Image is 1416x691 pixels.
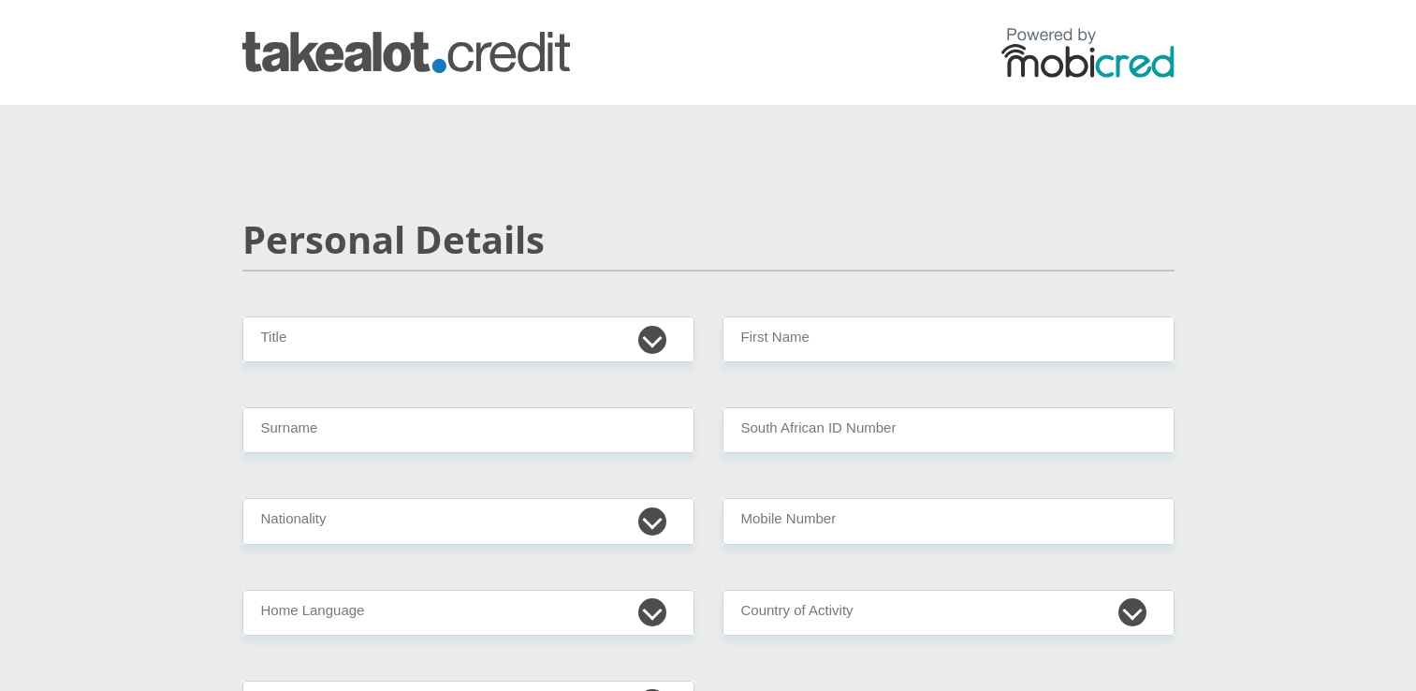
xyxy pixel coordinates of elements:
h2: Personal Details [242,217,1175,262]
input: First Name [723,316,1175,362]
input: Surname [242,407,694,453]
img: powered by mobicred logo [1001,27,1175,78]
input: Contact Number [723,498,1175,544]
input: ID Number [723,407,1175,453]
img: takealot_credit logo [242,32,570,73]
